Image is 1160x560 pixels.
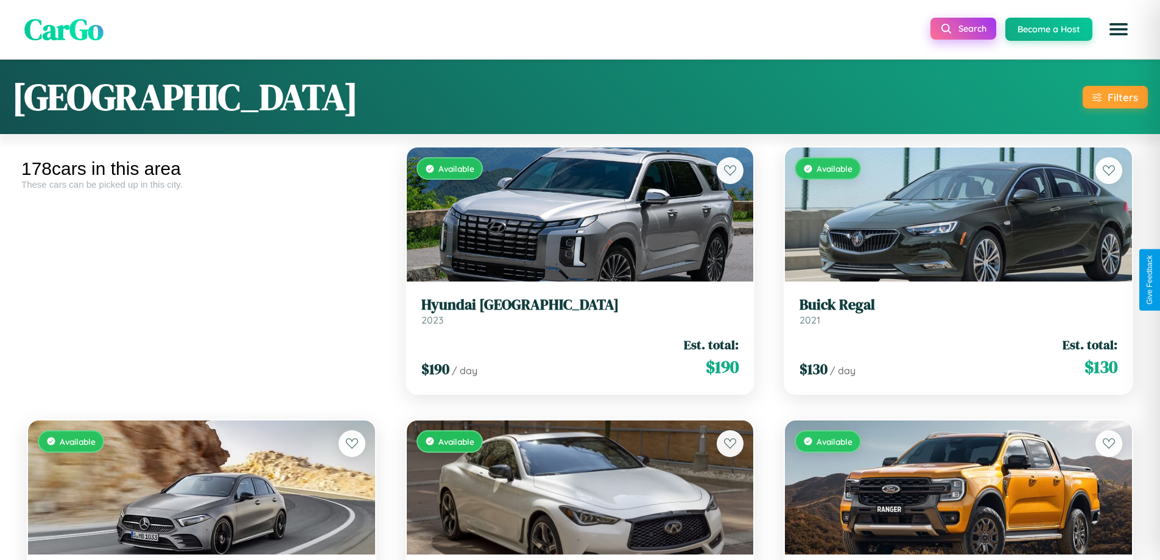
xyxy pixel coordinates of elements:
[706,355,739,379] span: $ 190
[817,436,852,447] span: Available
[1005,18,1092,41] button: Become a Host
[684,336,739,353] span: Est. total:
[800,296,1117,314] h3: Buick Regal
[452,364,477,377] span: / day
[817,163,852,174] span: Available
[1063,336,1117,353] span: Est. total:
[800,296,1117,326] a: Buick Regal2021
[21,158,382,179] div: 178 cars in this area
[1084,355,1117,379] span: $ 130
[1108,91,1138,104] div: Filters
[438,436,474,447] span: Available
[24,9,104,49] span: CarGo
[1102,12,1136,46] button: Open menu
[60,436,96,447] span: Available
[438,163,474,174] span: Available
[421,314,443,326] span: 2023
[800,359,828,379] span: $ 130
[930,18,996,40] button: Search
[421,296,739,326] a: Hyundai [GEOGRAPHIC_DATA]2023
[421,359,449,379] span: $ 190
[958,23,986,34] span: Search
[1083,86,1148,108] button: Filters
[12,72,358,122] h1: [GEOGRAPHIC_DATA]
[421,296,739,314] h3: Hyundai [GEOGRAPHIC_DATA]
[1145,255,1154,305] div: Give Feedback
[800,314,820,326] span: 2021
[21,179,382,190] div: These cars can be picked up in this city.
[830,364,856,377] span: / day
